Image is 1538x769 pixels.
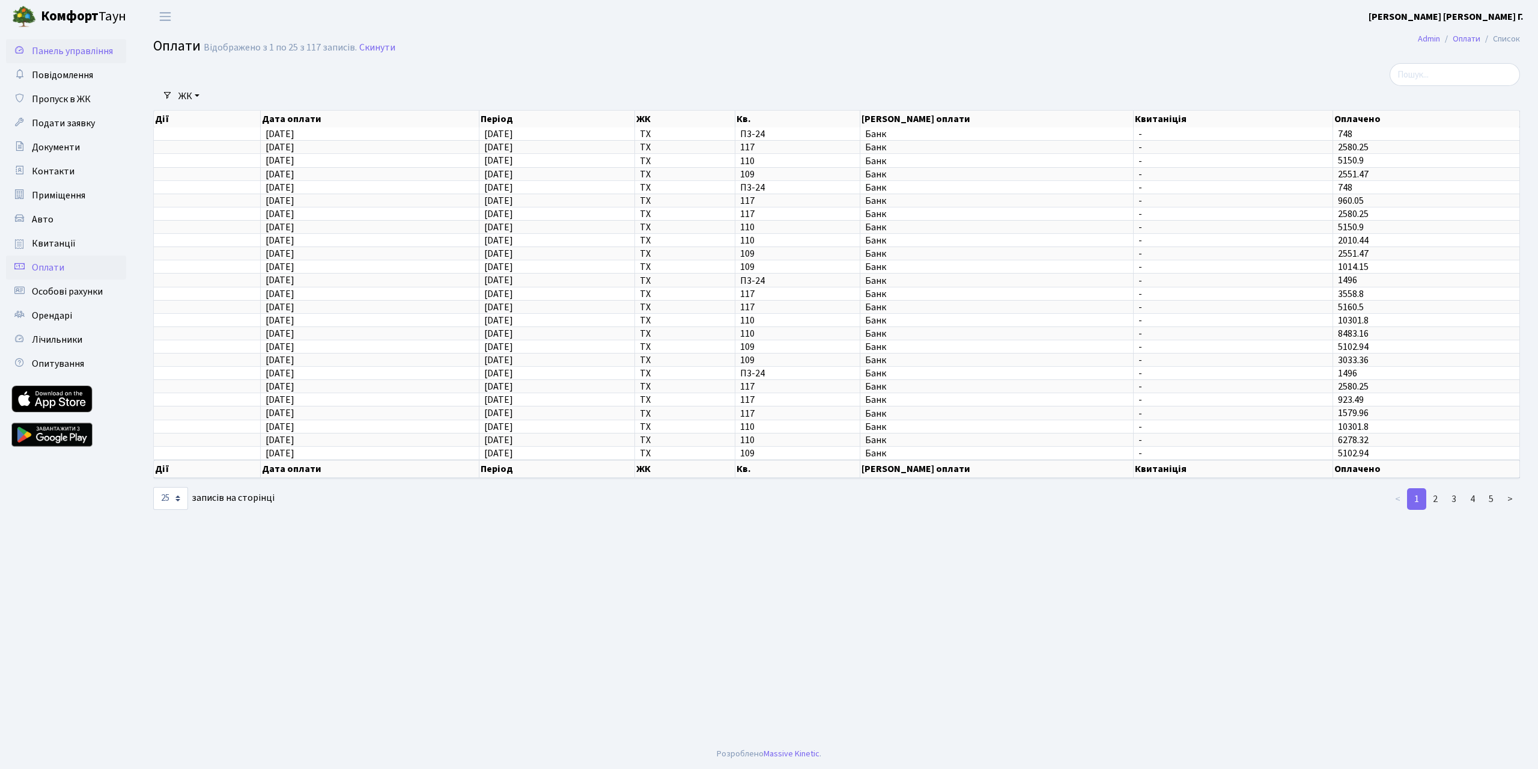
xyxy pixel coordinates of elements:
span: 109 [740,342,855,352]
span: 8483.16 [1338,327,1369,340]
span: [DATE] [484,393,513,406]
span: Лічильники [32,333,82,346]
span: 5102.94 [1338,447,1369,460]
span: 110 [740,435,855,445]
a: Документи [6,135,126,159]
a: Орендарі [6,304,126,328]
span: - [1138,129,1328,139]
span: ТХ [640,382,730,391]
th: Період [479,111,635,127]
span: 5102.94 [1338,340,1369,354]
span: 5150.9 [1338,221,1364,234]
span: 117 [740,289,855,299]
span: Банк [865,249,1128,259]
span: [DATE] [484,274,513,287]
span: [DATE] [484,194,513,207]
span: - [1138,142,1328,152]
a: 5 [1482,488,1501,510]
span: [DATE] [484,247,513,260]
a: Лічильники [6,328,126,352]
span: 5160.5 [1338,301,1364,314]
span: [DATE] [484,260,513,274]
span: [DATE] [266,434,294,447]
span: - [1138,183,1328,192]
div: Відображено з 1 по 25 з 117 записів. [204,42,357,54]
span: ТХ [640,183,730,192]
span: ТХ [640,355,730,365]
span: Контакти [32,165,74,178]
span: 960.05 [1338,194,1364,207]
th: Оплачено [1333,460,1520,478]
a: Massive Kinetic [764,747,819,760]
span: 2010.44 [1338,234,1369,247]
span: ТХ [640,222,730,232]
a: Особові рахунки [6,280,126,304]
span: Документи [32,141,80,154]
a: 4 [1463,488,1482,510]
span: ТХ [640,302,730,312]
a: Повідомлення [6,63,126,87]
span: 117 [740,302,855,312]
span: 1014.15 [1338,260,1369,274]
span: Банк [865,316,1128,325]
span: 1579.96 [1338,407,1369,420]
span: ТХ [640,422,730,432]
span: Банк [865,369,1128,378]
span: [DATE] [266,247,294,260]
span: [DATE] [484,380,513,393]
span: - [1138,329,1328,339]
a: Квитанції [6,231,126,256]
span: [DATE] [484,287,513,301]
span: Опитування [32,357,84,370]
nav: breadcrumb [1400,26,1538,52]
span: Банк [865,409,1128,418]
span: [DATE] [266,207,294,221]
span: 10301.8 [1338,420,1369,434]
span: ТХ [640,142,730,152]
span: [DATE] [484,420,513,434]
span: 6278.32 [1338,434,1369,447]
span: 5150.9 [1338,155,1364,168]
span: - [1138,249,1328,259]
span: Подати заявку [32,117,95,130]
span: [DATE] [484,340,513,354]
span: ТХ [640,156,730,166]
span: - [1138,276,1328,286]
span: 110 [740,316,855,325]
div: Розроблено . [717,747,821,761]
span: [DATE] [266,367,294,380]
span: [DATE] [266,234,294,247]
span: 923.49 [1338,393,1364,406]
th: Квитаніція [1134,460,1333,478]
span: Банк [865,289,1128,299]
span: Банк [865,129,1128,139]
span: - [1138,316,1328,325]
span: 2551.47 [1338,247,1369,260]
span: Банк [865,355,1128,365]
span: ТХ [640,435,730,445]
span: - [1138,355,1328,365]
span: 117 [740,196,855,206]
span: [DATE] [266,420,294,434]
li: Список [1480,32,1520,46]
span: [DATE] [266,340,294,354]
span: П3-24 [740,369,855,378]
span: 3033.36 [1338,354,1369,367]
span: - [1138,422,1328,432]
th: Дата оплати [261,111,479,127]
span: 110 [740,156,855,166]
span: Банк [865,156,1128,166]
span: 2580.25 [1338,207,1369,221]
span: Орендарі [32,309,72,322]
span: 748 [1338,181,1352,194]
span: Панель управління [32,44,113,58]
span: П3-24 [740,129,855,139]
span: ТХ [640,329,730,339]
span: [DATE] [484,354,513,367]
span: - [1138,409,1328,418]
span: 117 [740,142,855,152]
span: Банк [865,449,1128,458]
b: Комфорт [41,7,99,26]
label: записів на сторінці [153,487,275,510]
span: [DATE] [484,434,513,447]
